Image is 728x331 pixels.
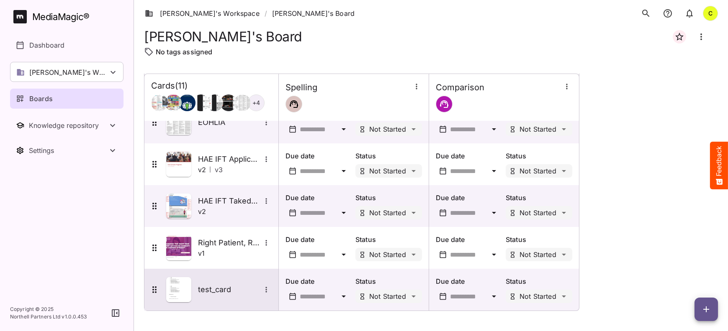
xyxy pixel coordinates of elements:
p: Boards [29,94,53,104]
a: Dashboard [10,35,123,55]
p: Due date [286,193,352,203]
span: / [265,8,267,18]
button: notifications [681,5,698,22]
div: Settings [29,146,108,155]
h5: EOHLIA [198,117,261,127]
p: Status [355,276,422,286]
p: Status [506,151,572,161]
img: Asset Thumbnail [166,110,191,135]
p: Status [506,193,572,203]
button: More options for Right Patient, Right Time (CD focused) Interactive [261,237,272,248]
button: Feedback [710,142,728,189]
p: Due date [286,276,352,286]
img: Asset Thumbnail [166,152,191,177]
p: Status [506,234,572,244]
a: [PERSON_NAME]'s Workspace [145,8,260,18]
nav: Knowledge repository [10,115,123,135]
h4: Cards ( 11 ) [151,81,188,91]
h4: Comparison [436,82,484,93]
button: More options for HAE IFT Application Training - Takhzyro and Firazy [261,154,272,165]
button: More options for EOHLIA [261,117,272,128]
p: Status [355,151,422,161]
div: + 4 [248,94,265,111]
button: search [638,5,654,22]
a: MediaMagic® [13,10,123,23]
p: No tags assigned [156,47,212,57]
p: Not Started [369,126,406,132]
p: Not Started [520,251,556,258]
p: Dashboard [29,40,64,50]
p: v2 [198,165,206,175]
div: Knowledge repository [29,121,108,130]
img: Asset Thumbnail [166,194,191,219]
h5: Right Patient, Right Time (CD focused) Interactive [198,238,261,248]
button: More options for test_card [261,284,272,295]
p: Northell Partners Ltd v 1.0.0.453 [10,313,87,321]
h4: Spelling [286,82,317,93]
img: tag-outline.svg [144,47,154,57]
h5: test_card [198,285,261,295]
button: Board more options [691,27,711,47]
p: Due date [436,193,502,203]
p: Not Started [520,168,556,174]
button: Toggle Settings [10,140,123,160]
h5: HAE IFT Application Training - [MEDICAL_DATA] and Firazy [198,154,261,164]
p: Not Started [520,293,556,300]
p: Status [355,193,422,203]
img: Asset Thumbnail [166,235,191,260]
p: Not Started [369,293,406,300]
p: Not Started [520,209,556,216]
img: Asset Thumbnail [166,277,191,302]
p: v 3 [215,165,223,175]
a: Boards [10,89,123,109]
p: v2 [198,206,206,216]
p: [PERSON_NAME]'s Workspace [29,67,108,77]
button: More options for HAE IFT Takeda Patient Support eLearning Module - [261,196,272,206]
div: MediaMagic ® [32,10,90,24]
p: Not Started [520,126,556,132]
p: Due date [436,234,502,244]
p: Due date [286,151,352,161]
p: Due date [436,151,502,161]
h5: HAE IFT Takeda Patient Support eLearning Module - [198,196,261,206]
button: Toggle Knowledge repository [10,115,123,135]
nav: Settings [10,140,123,160]
h1: [PERSON_NAME]'s Board [144,29,302,44]
p: v1 [198,248,205,258]
button: notifications [659,5,676,22]
p: Not Started [369,209,406,216]
p: Status [506,276,572,286]
p: Not Started [369,168,406,174]
p: Copyright © 2025 [10,306,87,313]
span: | [209,165,211,174]
p: Status [355,234,422,244]
div: C [703,6,718,21]
p: Due date [436,276,502,286]
p: Not Started [369,251,406,258]
p: Due date [286,234,352,244]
